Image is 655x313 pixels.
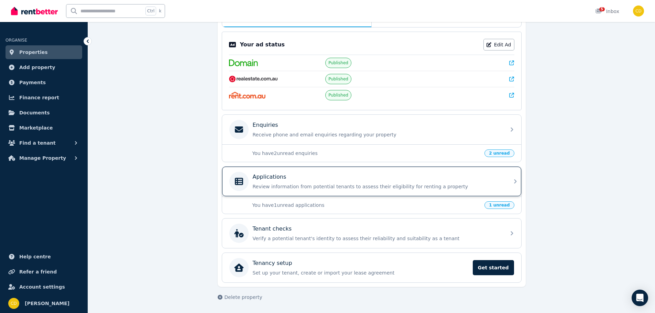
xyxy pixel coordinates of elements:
[253,173,286,181] p: Applications
[11,6,58,16] img: RentBetter
[328,60,348,66] span: Published
[25,299,69,308] span: [PERSON_NAME]
[218,294,262,301] button: Delete property
[253,131,502,138] p: Receive phone and email enquiries regarding your property
[225,294,262,301] span: Delete property
[599,7,605,11] span: 5
[222,219,521,248] a: Tenant checksVerify a potential tenant's identity to assess their reliability and suitability as ...
[6,151,82,165] button: Manage Property
[253,225,292,233] p: Tenant checks
[229,92,266,99] img: Rent.com.au
[6,265,82,279] a: Refer a friend
[6,250,82,264] a: Help centre
[484,201,514,209] span: 1 unread
[19,268,57,276] span: Refer a friend
[19,139,56,147] span: Find a tenant
[6,136,82,150] button: Find a tenant
[19,63,55,71] span: Add property
[6,60,82,74] a: Add property
[6,76,82,89] a: Payments
[253,183,502,190] p: Review information from potential tenants to assess their eligibility for renting a property
[8,298,19,309] img: Chris Dimitropoulos
[19,283,65,291] span: Account settings
[19,154,66,162] span: Manage Property
[473,260,514,275] span: Get started
[222,167,521,196] a: ApplicationsReview information from potential tenants to assess their eligibility for renting a p...
[6,280,82,294] a: Account settings
[595,8,619,15] div: Inbox
[253,269,469,276] p: Set up your tenant, create or import your lease agreement
[229,76,278,82] img: RealEstate.com.au
[240,41,285,49] p: Your ad status
[229,59,258,66] img: Domain.com.au
[19,109,50,117] span: Documents
[6,38,27,43] span: ORGANISE
[632,290,648,306] div: Open Intercom Messenger
[483,39,514,51] a: Edit Ad
[253,121,278,129] p: Enquiries
[252,150,481,157] p: You have 2 unread enquiries
[253,235,502,242] p: Verify a potential tenant's identity to assess their reliability and suitability as a tenant
[6,91,82,104] a: Finance report
[6,106,82,120] a: Documents
[6,121,82,135] a: Marketplace
[145,7,156,15] span: Ctrl
[222,253,521,282] a: Tenancy setupSet up your tenant, create or import your lease agreementGet started
[19,48,48,56] span: Properties
[159,8,161,14] span: k
[633,5,644,16] img: Chris Dimitropoulos
[19,124,53,132] span: Marketplace
[484,149,514,157] span: 2 unread
[19,253,51,261] span: Help centre
[253,259,292,267] p: Tenancy setup
[328,92,348,98] span: Published
[6,45,82,59] a: Properties
[222,115,521,144] a: EnquiriesReceive phone and email enquiries regarding your property
[19,78,46,87] span: Payments
[19,93,59,102] span: Finance report
[328,76,348,82] span: Published
[252,202,481,209] p: You have 1 unread applications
